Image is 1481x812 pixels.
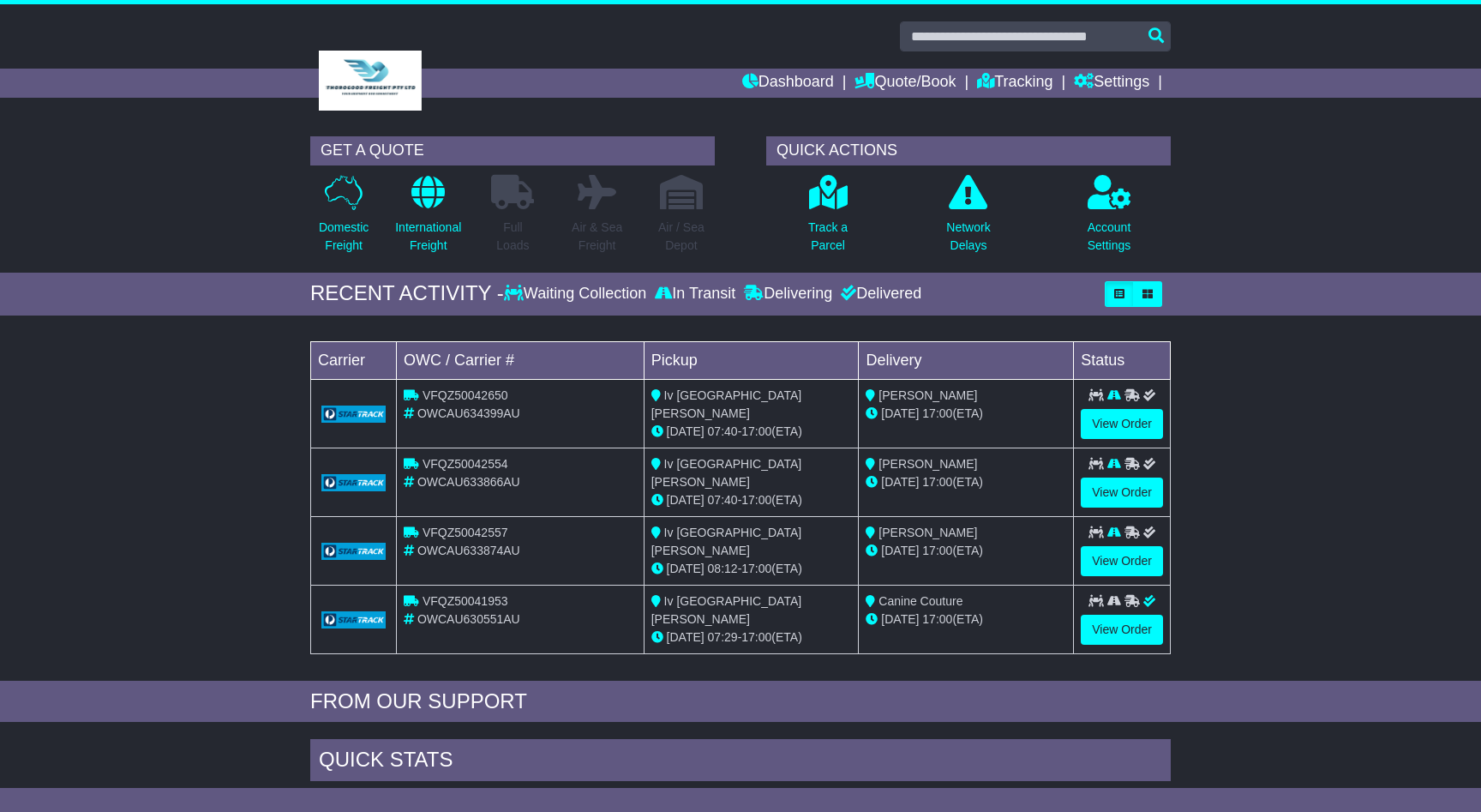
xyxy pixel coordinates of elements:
p: Full Loads [491,219,534,255]
span: [DATE] [881,406,919,420]
a: Quote/Book [854,69,956,98]
div: - (ETA) [651,560,852,578]
span: 07:40 [708,424,738,438]
img: GetCarrierServiceLogo [321,406,386,423]
a: View Order [1081,546,1163,576]
div: (ETA) [866,473,1066,491]
td: Delivery [859,341,1074,379]
span: 08:12 [708,562,738,575]
td: OWC / Carrier # [397,341,645,379]
span: VFQZ50042650 [423,388,508,402]
div: FROM OUR SUPPORT [310,689,1171,714]
span: Iv [GEOGRAPHIC_DATA][PERSON_NAME] [651,594,801,626]
span: Iv [GEOGRAPHIC_DATA][PERSON_NAME] [651,526,801,557]
span: 17:00 [741,424,771,438]
span: [DATE] [667,493,705,507]
span: VFQZ50042554 [423,457,508,471]
span: 17:00 [741,493,771,507]
a: InternationalFreight [394,174,462,264]
div: QUICK ACTIONS [766,136,1171,165]
span: OWCAU634399AU [417,406,520,420]
a: Dashboard [742,69,834,98]
span: OWCAU633866AU [417,475,520,489]
a: DomesticFreight [318,174,369,264]
div: GET A QUOTE [310,136,715,165]
p: Domestic Freight [319,219,369,255]
img: GetCarrierServiceLogo [321,543,386,560]
span: VFQZ50042557 [423,526,508,539]
div: Quick Stats [310,739,1171,785]
div: - (ETA) [651,629,852,647]
p: Network Delays [946,219,990,255]
span: [DATE] [667,562,705,575]
span: Canine Couture [878,594,962,608]
span: 07:29 [708,630,738,644]
div: Waiting Collection [504,285,651,304]
td: Pickup [644,341,859,379]
a: AccountSettings [1087,174,1132,264]
p: International Freight [395,219,461,255]
div: (ETA) [866,611,1066,629]
img: GetCarrierServiceLogo [321,474,386,491]
span: Iv [GEOGRAPHIC_DATA][PERSON_NAME] [651,388,801,420]
td: Status [1074,341,1171,379]
div: (ETA) [866,542,1066,560]
span: [DATE] [667,424,705,438]
div: (ETA) [866,405,1066,423]
a: NetworkDelays [945,174,991,264]
span: 07:40 [708,493,738,507]
p: Air / Sea Depot [658,219,705,255]
div: Delivering [740,285,836,304]
div: - (ETA) [651,491,852,509]
span: OWCAU633874AU [417,544,520,557]
span: OWCAU630551AU [417,612,520,626]
a: Track aParcel [807,174,848,264]
span: 17:00 [922,612,952,626]
span: 17:00 [922,544,952,557]
a: View Order [1081,478,1163,508]
span: [PERSON_NAME] [878,526,977,539]
span: Iv [GEOGRAPHIC_DATA][PERSON_NAME] [651,457,801,489]
div: RECENT ACTIVITY - [310,281,504,306]
p: Track a Parcel [808,219,848,255]
span: [DATE] [881,475,919,489]
span: VFQZ50041953 [423,594,508,608]
span: [DATE] [667,630,705,644]
span: [PERSON_NAME] [878,457,977,471]
a: View Order [1081,615,1163,645]
td: Carrier [311,341,397,379]
span: 17:00 [922,475,952,489]
span: [PERSON_NAME] [878,388,977,402]
span: [DATE] [881,544,919,557]
span: [DATE] [881,612,919,626]
span: 17:00 [922,406,952,420]
div: In Transit [651,285,740,304]
span: 17:00 [741,562,771,575]
a: Tracking [977,69,1052,98]
p: Account Settings [1088,219,1131,255]
span: 17:00 [741,630,771,644]
img: GetCarrierServiceLogo [321,611,386,629]
p: Air & Sea Freight [572,219,622,255]
div: - (ETA) [651,423,852,441]
div: Delivered [836,285,921,304]
a: Settings [1074,69,1149,98]
a: View Order [1081,409,1163,439]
